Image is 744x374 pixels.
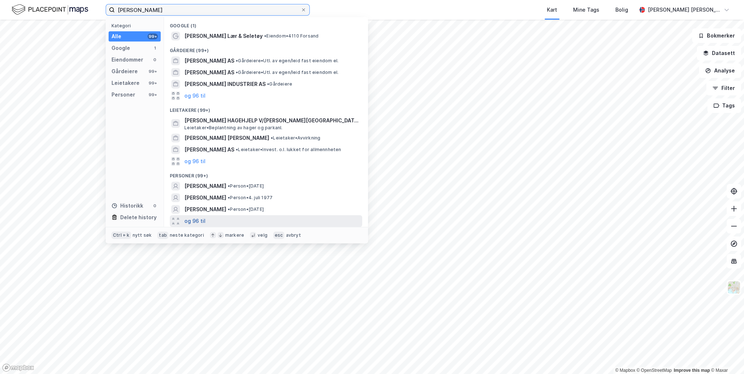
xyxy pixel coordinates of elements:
[184,68,234,77] span: [PERSON_NAME] AS
[152,45,158,51] div: 1
[228,195,230,200] span: •
[184,91,205,100] button: og 96 til
[157,232,168,239] div: tab
[727,280,741,294] img: Z
[115,4,301,15] input: Søk på adresse, matrikkel, gårdeiere, leietakere eller personer
[184,134,269,142] span: [PERSON_NAME] [PERSON_NAME]
[12,3,88,16] img: logo.f888ab2527a4732fd821a326f86c7f29.svg
[228,206,264,212] span: Person • [DATE]
[148,80,158,86] div: 99+
[111,67,138,76] div: Gårdeiere
[267,81,269,87] span: •
[697,46,741,60] button: Datasett
[547,5,557,14] div: Kart
[692,28,741,43] button: Bokmerker
[615,5,628,14] div: Bolig
[264,33,318,39] span: Eiendom • 4110 Forsand
[267,81,292,87] span: Gårdeiere
[164,17,368,30] div: Google (1)
[228,206,230,212] span: •
[236,58,338,64] span: Gårdeiere • Utl. av egen/leid fast eiendom el.
[111,90,135,99] div: Personer
[707,98,741,113] button: Tags
[271,135,320,141] span: Leietaker • Avvirkning
[111,79,140,87] div: Leietakere
[706,81,741,95] button: Filter
[184,56,234,65] span: [PERSON_NAME] AS
[615,368,635,373] a: Mapbox
[111,44,130,52] div: Google
[258,232,267,238] div: velg
[133,232,152,238] div: nytt søk
[111,232,131,239] div: Ctrl + k
[164,167,368,180] div: Personer (99+)
[184,145,234,154] span: [PERSON_NAME] AS
[228,195,273,201] span: Person • 4. juli 1977
[228,183,230,189] span: •
[286,232,301,238] div: avbryt
[236,70,238,75] span: •
[271,135,273,141] span: •
[111,55,143,64] div: Eiendommer
[699,63,741,78] button: Analyse
[708,339,744,374] iframe: Chat Widget
[152,203,158,209] div: 0
[236,70,338,75] span: Gårdeiere • Utl. av egen/leid fast eiendom el.
[111,32,121,41] div: Alle
[148,34,158,39] div: 99+
[637,368,672,373] a: OpenStreetMap
[184,116,359,125] span: [PERSON_NAME] HAGEHJELP V/[PERSON_NAME][GEOGRAPHIC_DATA]
[674,368,710,373] a: Improve this map
[273,232,285,239] div: esc
[148,68,158,74] div: 99+
[264,33,266,39] span: •
[184,125,282,131] span: Leietaker • Beplantning av hager og parkanl.
[184,217,205,225] button: og 96 til
[152,57,158,63] div: 0
[184,182,226,190] span: [PERSON_NAME]
[184,157,205,166] button: og 96 til
[111,23,161,28] div: Kategori
[225,232,244,238] div: markere
[573,5,599,14] div: Mine Tags
[184,205,226,214] span: [PERSON_NAME]
[228,183,264,189] span: Person • [DATE]
[236,58,238,63] span: •
[184,32,263,40] span: [PERSON_NAME] Lær & Seletøy
[120,213,157,222] div: Delete history
[111,201,143,210] div: Historikk
[236,147,238,152] span: •
[648,5,721,14] div: [PERSON_NAME] [PERSON_NAME]
[148,92,158,98] div: 99+
[164,102,368,115] div: Leietakere (99+)
[170,232,204,238] div: neste kategori
[236,147,341,153] span: Leietaker • Invest. o.l. lukket for allmennheten
[708,339,744,374] div: Kontrollprogram for chat
[184,80,266,88] span: [PERSON_NAME] INDUSTRIER AS
[2,363,34,372] a: Mapbox homepage
[184,193,226,202] span: [PERSON_NAME]
[164,42,368,55] div: Gårdeiere (99+)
